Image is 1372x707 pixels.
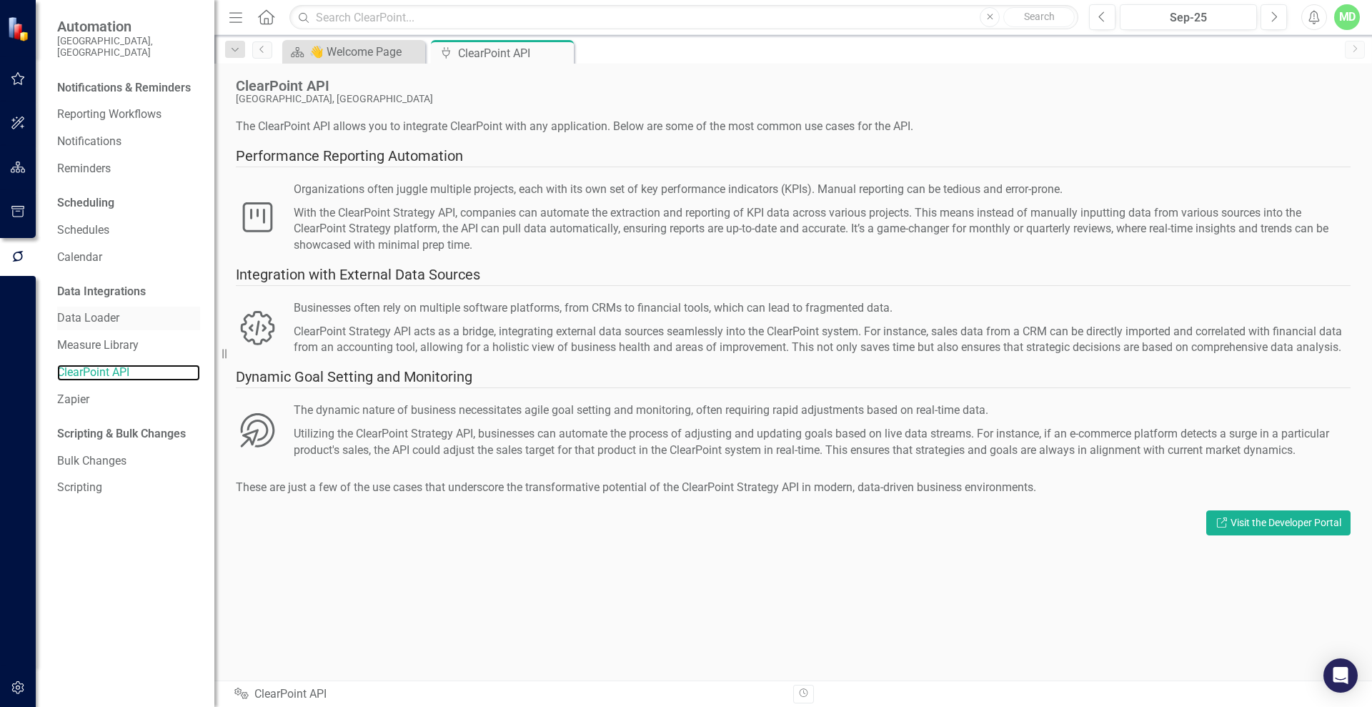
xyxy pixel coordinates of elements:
[57,426,186,443] div: Scripting & Bulk Changes
[458,44,570,62] div: ClearPoint API
[294,300,1351,317] div: Businesses often rely on multiple software platforms, from CRMs to financial tools, which can lea...
[57,195,114,212] div: Scheduling
[57,310,200,327] a: Data Loader
[57,134,200,150] a: Notifications
[234,686,782,703] div: ClearPoint API
[1120,4,1257,30] button: Sep-25
[57,480,200,496] a: Scripting
[286,43,422,61] a: 👋 Welcome Page
[57,365,200,381] a: ClearPoint API
[309,43,422,61] div: 👋 Welcome Page
[294,324,1351,357] div: ClearPoint Strategy API acts as a bridge, integrating external data sources seamlessly into the C...
[236,480,1351,496] div: These are just a few of the use cases that underscore the transformative potential of the ClearPo...
[1125,9,1252,26] div: Sep-25
[236,119,1351,135] div: The ClearPoint API allows you to integrate ClearPoint with any application. Below are some of the...
[57,284,146,300] div: Data Integrations
[57,80,191,97] div: Notifications & Reminders
[294,182,1351,198] div: Organizations often juggle multiple projects, each with its own set of key performance indicators...
[57,35,200,59] small: [GEOGRAPHIC_DATA], [GEOGRAPHIC_DATA]
[236,78,1343,94] div: ClearPoint API
[57,222,200,239] a: Schedules
[1334,4,1360,30] button: MD
[57,249,200,266] a: Calendar
[57,337,200,354] a: Measure Library
[236,146,1351,167] div: Performance Reporting Automation
[236,94,1343,104] div: [GEOGRAPHIC_DATA], [GEOGRAPHIC_DATA]
[57,107,200,123] a: Reporting Workflows
[294,426,1351,459] div: Utilizing the ClearPoint Strategy API, businesses can automate the process of adjusting and updat...
[236,367,1351,388] div: Dynamic Goal Setting and Monitoring
[1206,510,1351,535] a: Visit the Developer Portal
[1024,11,1055,22] span: Search
[7,16,32,41] img: ClearPoint Strategy
[236,264,1351,286] div: Integration with External Data Sources
[57,392,200,408] a: Zapier
[57,453,200,470] a: Bulk Changes
[57,161,200,177] a: Reminders
[289,5,1078,30] input: Search ClearPoint...
[294,205,1351,254] div: With the ClearPoint Strategy API, companies can automate the extraction and reporting of KPI data...
[1323,658,1358,693] div: Open Intercom Messenger
[1003,7,1075,27] button: Search
[294,402,1351,419] div: The dynamic nature of business necessitates agile goal setting and monitoring, often requiring ra...
[57,18,200,35] span: Automation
